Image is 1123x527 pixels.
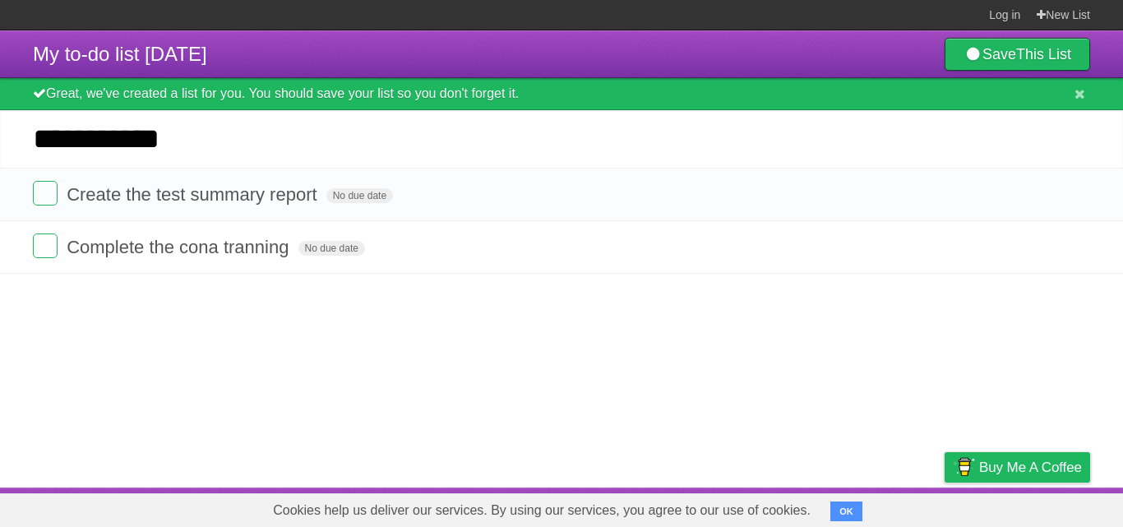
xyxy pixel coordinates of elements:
[987,492,1090,523] a: Suggest a feature
[326,188,393,203] span: No due date
[1016,46,1071,62] b: This List
[67,184,321,205] span: Create the test summary report
[945,452,1090,483] a: Buy me a coffee
[945,38,1090,71] a: SaveThis List
[33,181,58,206] label: Done
[33,43,207,65] span: My to-do list [DATE]
[780,492,847,523] a: Developers
[923,492,966,523] a: Privacy
[867,492,903,523] a: Terms
[979,453,1082,482] span: Buy me a coffee
[33,233,58,258] label: Done
[67,237,293,257] span: Complete the cona tranning
[298,241,365,256] span: No due date
[256,494,827,527] span: Cookies help us deliver our services. By using our services, you agree to our use of cookies.
[953,453,975,481] img: Buy me a coffee
[830,502,862,521] button: OK
[726,492,760,523] a: About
